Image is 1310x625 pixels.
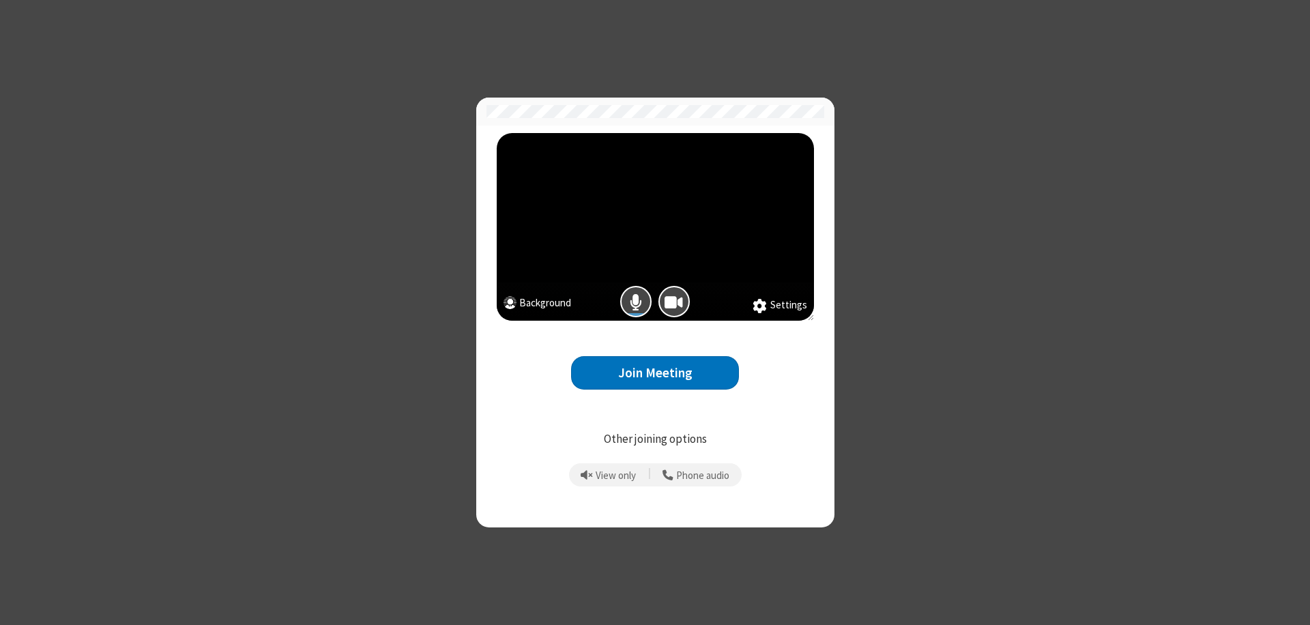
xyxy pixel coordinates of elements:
[676,470,729,482] span: Phone audio
[497,431,814,448] p: Other joining options
[620,286,652,317] button: Mic is on
[753,297,807,314] button: Settings
[504,295,571,314] button: Background
[648,465,651,484] span: |
[576,463,641,486] button: Prevent echo when there is already an active mic and speaker in the room.
[658,286,690,317] button: Camera is on
[658,463,735,486] button: Use your phone for mic and speaker while you view the meeting on this device.
[596,470,636,482] span: View only
[571,356,739,390] button: Join Meeting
